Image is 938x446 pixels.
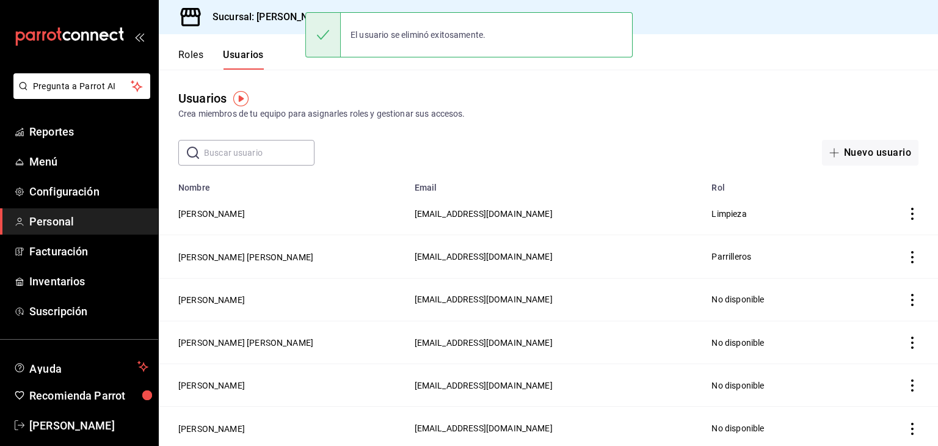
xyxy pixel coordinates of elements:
button: actions [906,337,918,349]
button: [PERSON_NAME] [PERSON_NAME] [178,251,313,263]
button: actions [906,294,918,306]
button: Roles [178,49,203,70]
button: actions [906,379,918,392]
img: Tooltip marker [233,91,249,106]
span: Limpieza [711,209,746,219]
button: Nuevo usuario [822,140,918,166]
span: Inventarios [29,273,148,290]
th: Email [407,175,705,192]
td: No disponible [704,321,877,364]
td: No disponible [704,364,877,407]
span: [PERSON_NAME] [29,417,148,434]
span: Reportes [29,123,148,140]
button: actions [906,251,918,263]
button: actions [906,208,918,220]
span: Personal [29,213,148,230]
th: Nombre [159,175,407,192]
button: [PERSON_NAME] [178,379,245,392]
button: [PERSON_NAME] [PERSON_NAME] [178,337,313,349]
div: El usuario se eliminó exitosamente. [341,21,495,48]
span: Facturación [29,243,148,260]
span: Parrilleros [711,252,751,261]
span: Configuración [29,183,148,200]
button: Usuarios [223,49,264,70]
span: [EMAIL_ADDRESS][DOMAIN_NAME] [415,209,553,219]
span: [EMAIL_ADDRESS][DOMAIN_NAME] [415,252,553,261]
input: Buscar usuario [204,141,314,165]
span: [EMAIL_ADDRESS][DOMAIN_NAME] [415,423,553,433]
button: open_drawer_menu [134,32,144,42]
button: [PERSON_NAME] [178,208,245,220]
span: Ayuda [29,359,133,374]
a: Pregunta a Parrot AI [9,89,150,101]
th: Rol [704,175,877,192]
button: Pregunta a Parrot AI [13,73,150,99]
button: actions [906,423,918,435]
div: navigation tabs [178,49,264,70]
div: Usuarios [178,89,227,108]
span: Suscripción [29,303,148,320]
div: Crea miembros de tu equipo para asignarles roles y gestionar sus accesos. [178,108,918,120]
td: No disponible [704,278,877,321]
h3: Sucursal: [PERSON_NAME] (Central) [203,10,374,24]
span: Pregunta a Parrot AI [33,80,131,93]
span: [EMAIL_ADDRESS][DOMAIN_NAME] [415,381,553,390]
span: [EMAIL_ADDRESS][DOMAIN_NAME] [415,338,553,348]
button: [PERSON_NAME] [178,294,245,306]
span: [EMAIL_ADDRESS][DOMAIN_NAME] [415,294,553,304]
button: [PERSON_NAME] [178,423,245,435]
span: Recomienda Parrot [29,387,148,404]
span: Menú [29,153,148,170]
